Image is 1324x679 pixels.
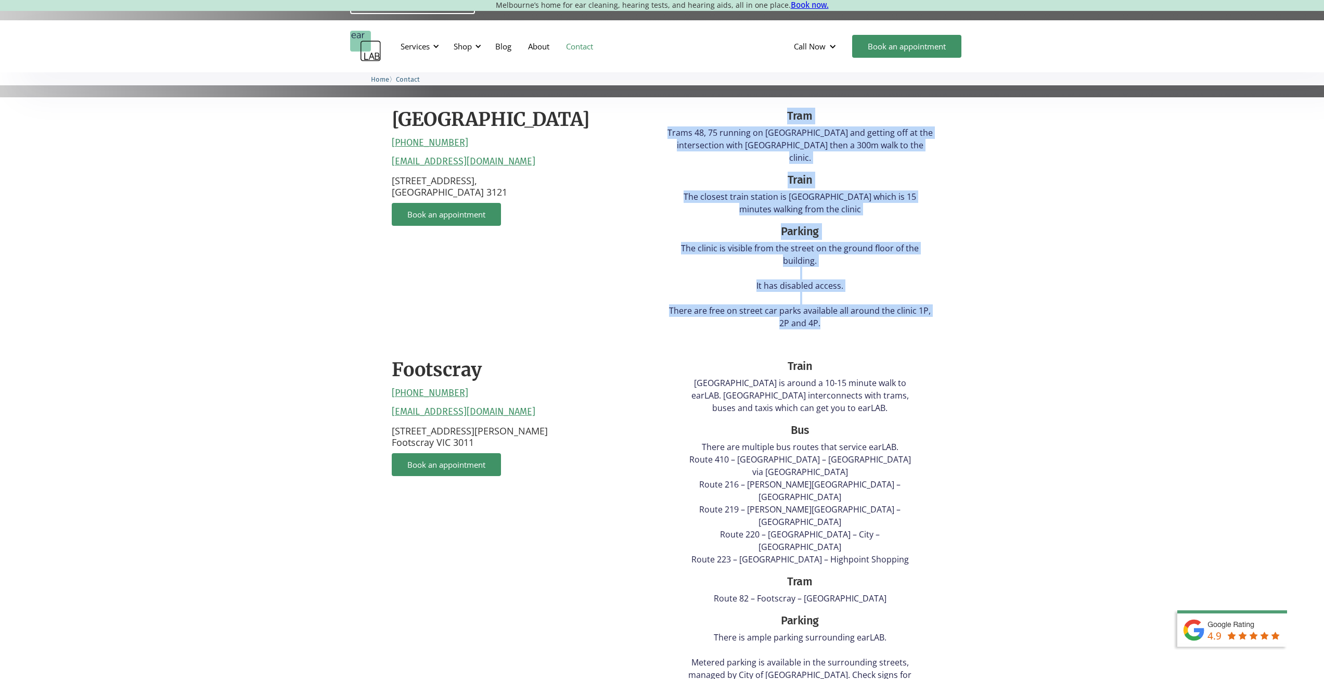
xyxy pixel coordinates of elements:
[684,592,916,605] p: Route 82 – Footscray – [GEOGRAPHIC_DATA]
[667,190,933,215] p: The closest train station is [GEOGRAPHIC_DATA] which is 15 minutes walking from the clinic
[794,41,826,52] div: Call Now
[684,358,916,375] div: Train
[371,74,389,84] a: Home
[371,75,389,83] span: Home
[852,35,961,58] a: Book an appointment
[454,41,472,52] div: Shop
[392,406,535,418] a: [EMAIL_ADDRESS][DOMAIN_NAME]
[392,137,468,149] a: [PHONE_NUMBER]
[396,74,420,84] a: Contact
[667,223,933,240] div: Parking
[667,108,933,124] div: Tram
[396,75,420,83] span: Contact
[392,175,657,198] p: [STREET_ADDRESS], [GEOGRAPHIC_DATA] 3121
[392,358,482,382] h2: Footscray
[667,172,933,188] div: Train
[684,377,916,414] p: [GEOGRAPHIC_DATA] is around a 10-15 minute walk to earLAB. [GEOGRAPHIC_DATA] interconnects with t...
[392,388,468,399] a: [PHONE_NUMBER]
[392,453,501,476] a: Book an appointment
[392,203,501,226] a: Book an appointment
[684,441,916,566] p: There are multiple bus routes that service earLAB. Route 410 – [GEOGRAPHIC_DATA] – [GEOGRAPHIC_DA...
[392,108,590,132] h2: [GEOGRAPHIC_DATA]
[371,74,396,85] li: 〉
[684,422,916,439] div: Bus
[392,426,657,448] p: [STREET_ADDRESS][PERSON_NAME] Footscray VIC 3011
[520,31,558,61] a: About
[558,31,601,61] a: Contact
[447,31,484,62] div: Shop
[684,612,916,629] div: Parking
[684,573,916,590] div: Tram
[667,242,933,329] p: The clinic is visible from the street on the ground floor of the building. It has disabled access...
[350,31,381,62] a: home
[401,41,430,52] div: Services
[487,31,520,61] a: Blog
[392,156,535,168] a: [EMAIL_ADDRESS][DOMAIN_NAME]
[394,31,442,62] div: Services
[786,31,847,62] div: Call Now
[667,126,933,164] p: Trams 48, 75 running on [GEOGRAPHIC_DATA] and getting off at the intersection with [GEOGRAPHIC_DA...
